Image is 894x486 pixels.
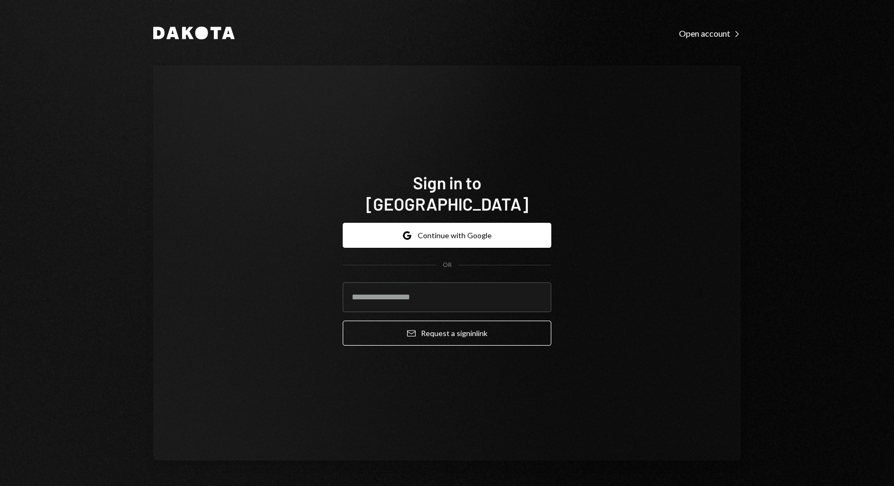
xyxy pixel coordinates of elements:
[343,172,551,214] h1: Sign in to [GEOGRAPHIC_DATA]
[679,28,741,39] div: Open account
[443,261,452,270] div: OR
[343,321,551,346] button: Request a signinlink
[343,223,551,248] button: Continue with Google
[679,27,741,39] a: Open account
